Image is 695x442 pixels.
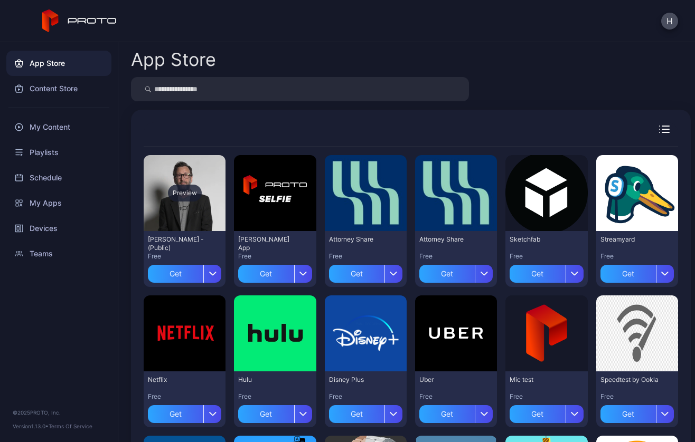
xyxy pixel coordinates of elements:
[6,51,111,76] a: App Store
[148,392,221,401] div: Free
[419,376,477,384] div: Uber
[148,261,221,283] button: Get
[510,376,568,384] div: Mic test
[131,51,216,69] div: App Store
[600,405,656,423] div: Get
[13,408,105,417] div: © 2025 PROTO, Inc.
[600,235,659,244] div: Streamyard
[600,252,674,261] div: Free
[6,216,111,241] a: Devices
[238,235,296,252] div: David Selfie App
[419,261,493,283] button: Get
[13,423,49,429] span: Version 1.13.0 •
[148,252,221,261] div: Free
[329,376,387,384] div: Disney Plus
[238,252,312,261] div: Free
[329,235,387,244] div: Attorney Share
[148,265,203,283] div: Get
[510,405,565,423] div: Get
[329,401,402,423] button: Get
[600,261,674,283] button: Get
[238,405,294,423] div: Get
[148,405,203,423] div: Get
[148,235,206,252] div: David N Persona - (Public)
[600,376,659,384] div: Speedtest by Ookla
[419,252,493,261] div: Free
[329,405,384,423] div: Get
[238,261,312,283] button: Get
[329,392,402,401] div: Free
[419,265,475,283] div: Get
[510,392,583,401] div: Free
[148,401,221,423] button: Get
[6,140,111,165] a: Playlists
[238,392,312,401] div: Free
[329,265,384,283] div: Get
[238,401,312,423] button: Get
[329,252,402,261] div: Free
[419,235,477,244] div: Attorney Share
[600,401,674,423] button: Get
[510,265,565,283] div: Get
[510,261,583,283] button: Get
[419,401,493,423] button: Get
[510,401,583,423] button: Get
[510,252,583,261] div: Free
[6,165,111,190] a: Schedule
[600,265,656,283] div: Get
[419,392,493,401] div: Free
[238,265,294,283] div: Get
[600,392,674,401] div: Free
[419,405,475,423] div: Get
[49,423,92,429] a: Terms Of Service
[510,235,568,244] div: Sketchfab
[6,114,111,140] a: My Content
[661,13,678,30] button: H
[6,76,111,101] a: Content Store
[6,241,111,266] a: Teams
[238,376,296,384] div: Hulu
[329,261,402,283] button: Get
[148,376,206,384] div: Netflix
[168,185,202,201] div: Preview
[6,190,111,216] a: My Apps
